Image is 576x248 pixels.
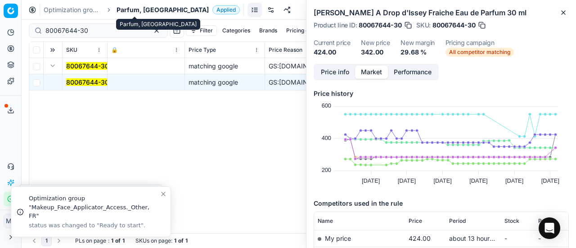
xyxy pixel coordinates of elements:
span: 424.00 [409,234,431,242]
text: [DATE] [505,177,523,184]
button: Pricing campaign [283,25,334,36]
button: Close toast [158,189,169,199]
span: Product line ID : [314,22,357,28]
div: Parfum, [GEOGRAPHIC_DATA] [116,19,200,30]
button: MC [4,214,18,228]
span: My price [325,234,351,242]
nav: breadcrumb [44,5,240,14]
span: Parfum, [GEOGRAPHIC_DATA] [117,5,209,14]
button: Market [355,66,388,79]
button: Filter [186,25,217,36]
div: : [75,237,125,244]
span: Price [409,217,422,225]
text: [DATE] [362,177,380,184]
button: 1 [41,235,52,246]
span: Parfum, [GEOGRAPHIC_DATA]Applied [117,5,240,14]
span: SKU : [416,22,431,28]
button: Expand [47,60,58,71]
text: [DATE] [469,177,487,184]
span: Price Reason [269,46,302,54]
span: PLs on page [75,237,106,244]
strong: of [115,237,121,244]
span: Name [318,217,333,225]
a: Optimization groups [44,5,101,14]
span: SKU [66,46,77,54]
span: 80067644-30 [432,21,476,30]
div: GS:[DOMAIN_NAME] [269,62,324,71]
button: Brands [256,25,281,36]
button: Categories [219,25,254,36]
button: Go to next page [54,235,64,246]
h5: Competitors used in the rule [314,199,569,208]
dd: 29.68 % [400,48,435,57]
div: matching google [189,62,261,71]
button: Price info [315,66,355,79]
text: [DATE] [398,177,416,184]
button: 80067644-30 [66,62,109,71]
text: [DATE] [433,177,451,184]
span: Promo [538,217,555,225]
dd: 342.00 [361,48,390,57]
input: Search by SKU or title [45,26,144,35]
div: Optimization group "Makeup_Face_Applicator_Access._Other, FR" [29,194,160,221]
dt: New price [361,40,390,46]
button: Performance [388,66,437,79]
dt: Current price [314,40,350,46]
div: Open Intercom Messenger [539,217,560,239]
span: Price Type [189,46,216,54]
nav: pagination [29,235,64,246]
div: matching google [189,78,261,87]
button: 80067644-30 [66,78,109,87]
span: 80067644-30 [359,21,402,30]
td: - [535,230,568,247]
span: 🔒 [111,46,118,54]
text: 600 [322,102,331,109]
td: - [501,230,535,247]
dt: Pricing campaign [445,40,514,46]
span: about 13 hours ago [449,234,506,242]
span: Period [449,217,466,225]
mark: 80067644-30 [66,62,109,70]
strong: of [178,237,184,244]
strong: 1 [122,237,125,244]
text: 200 [322,167,331,173]
text: 400 [322,135,331,141]
button: Go to previous page [29,235,40,246]
span: SKUs on page : [135,237,172,244]
div: status was changed to "Ready to start". [29,221,160,230]
button: Expand all [47,45,58,55]
strong: 1 [111,237,113,244]
h5: Price history [314,89,569,98]
text: [DATE] [541,177,559,184]
span: All competitor matching [445,48,514,57]
dd: 424.00 [314,48,350,57]
div: GS:[DOMAIN_NAME] [269,78,324,87]
mark: 80067644-30 [66,78,109,86]
strong: 1 [174,237,176,244]
span: Stock [504,217,519,225]
h2: [PERSON_NAME] A Drop d'Issey Fraiche Eau de Parfum 30 ml [314,7,569,18]
strong: 1 [185,237,188,244]
dt: New margin [400,40,435,46]
span: Applied [212,5,240,14]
